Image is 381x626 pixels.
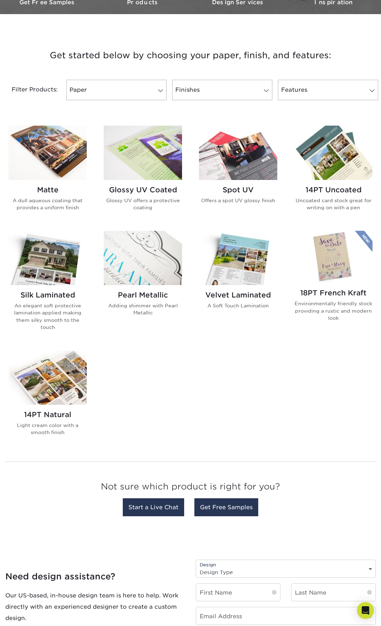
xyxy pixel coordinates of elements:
a: 18PT French Kraft Sell Sheets 18PT French Kraft Environmentally friendly stock providing a rustic... [294,231,373,342]
a: 14PT Natural Sell Sheets 14PT Natural Light cream color with a smooth finish [8,350,87,447]
h2: Glossy UV Coated [104,186,182,194]
a: Features [278,80,378,100]
img: Velvet Laminated Sell Sheets [199,231,277,285]
h2: Silk Laminated [8,291,87,299]
img: Glossy UV Coated Sell Sheets [104,126,182,180]
img: 14PT Natural Sell Sheets [8,350,87,404]
a: Pearl Metallic Sell Sheets Pearl Metallic Adding shimmer with Pearl Metallic [104,231,182,342]
a: Silk Laminated Sell Sheets Silk Laminated An elegant soft protective lamination applied making th... [8,231,87,342]
p: Glossy UV offers a protective coating [104,197,182,211]
h2: 18PT French Kraft [294,289,373,297]
h2: Velvet Laminated [199,291,277,299]
a: Spot UV Sell Sheets Spot UV Offers a spot UV glossy finish [199,126,277,222]
p: A dull aqueous coating that provides a uniform finish [8,197,87,211]
h2: Spot UV [199,186,277,194]
p: Adding shimmer with Pearl Metallic [104,302,182,317]
img: 18PT French Kraft Sell Sheets [294,231,373,283]
p: An elegant soft protective lamination applied making them silky smooth to the touch [8,302,87,331]
img: Spot UV Sell Sheets [199,126,277,180]
h2: Matte [8,186,87,194]
img: New Product [355,231,373,252]
div: Open Intercom Messenger [357,602,374,619]
a: Paper [66,80,167,100]
h2: Pearl Metallic [104,291,182,299]
h4: Need design assistance? [5,571,185,582]
a: 14PT Uncoated Sell Sheets 14PT Uncoated Uncoated card stock great for writing on with a pen [294,126,373,222]
h3: Not sure which product is right for you? [5,476,376,500]
a: Matte Sell Sheets Matte A dull aqueous coating that provides a uniform finish [8,126,87,222]
a: Velvet Laminated Sell Sheets Velvet Laminated A Soft Touch Lamination [199,231,277,342]
p: Offers a spot UV glossy finish [199,197,277,204]
a: Get Free Samples [194,498,258,516]
p: Uncoated card stock great for writing on with a pen [294,197,373,211]
p: Light cream color with a smooth finish [8,422,87,436]
img: Pearl Metallic Sell Sheets [104,231,182,285]
a: Finishes [172,80,272,100]
h3: Get started below by choosing your paper, finish, and features: [5,40,376,71]
p: Environmentally friendly stock providing a rustic and modern look [294,300,373,321]
h2: 14PT Uncoated [294,186,373,194]
p: A Soft Touch Lamination [199,302,277,309]
h2: 14PT Natural [8,410,87,419]
p: Our US-based, in-house design team is here to help. Work directly with an experienced designer to... [5,590,185,624]
a: Start a Live Chat [123,498,184,516]
img: Matte Sell Sheets [8,126,87,180]
img: Silk Laminated Sell Sheets [8,231,87,285]
a: Glossy UV Coated Sell Sheets Glossy UV Coated Glossy UV offers a protective coating [104,126,182,222]
img: 14PT Uncoated Sell Sheets [294,126,373,180]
